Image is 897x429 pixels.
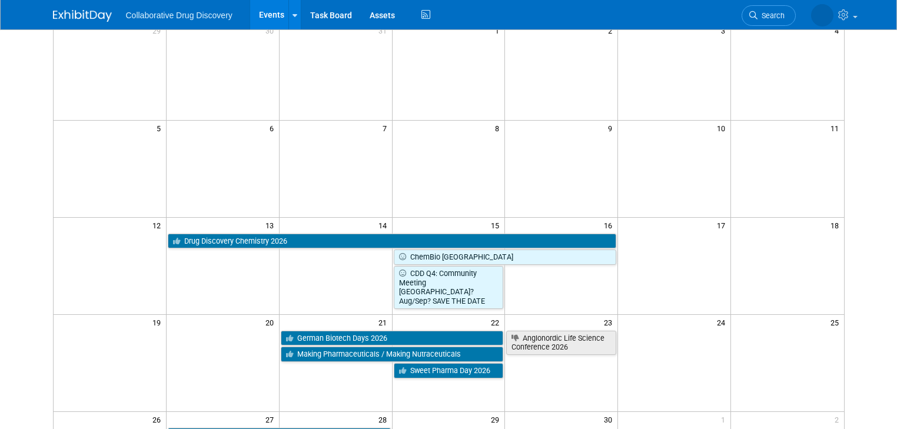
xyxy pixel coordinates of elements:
[716,218,730,232] span: 17
[151,218,166,232] span: 12
[490,315,504,330] span: 22
[268,121,279,135] span: 6
[716,315,730,330] span: 24
[603,315,617,330] span: 23
[506,331,616,355] a: Anglonordic Life Science Conference 2026
[264,23,279,38] span: 30
[281,347,504,362] a: Making Pharmaceuticals / Making Nutraceuticals
[494,23,504,38] span: 1
[53,10,112,22] img: ExhibitDay
[829,218,844,232] span: 18
[168,234,616,249] a: Drug Discovery Chemistry 2026
[716,121,730,135] span: 10
[151,23,166,38] span: 29
[494,121,504,135] span: 8
[829,315,844,330] span: 25
[720,23,730,38] span: 3
[394,363,504,378] a: Sweet Pharma Day 2026
[377,218,392,232] span: 14
[377,23,392,38] span: 31
[394,250,617,265] a: ChemBio [GEOGRAPHIC_DATA]
[264,315,279,330] span: 20
[490,218,504,232] span: 15
[720,412,730,427] span: 1
[490,412,504,427] span: 29
[607,121,617,135] span: 9
[281,331,504,346] a: German Biotech Days 2026
[151,315,166,330] span: 19
[126,11,232,20] span: Collaborative Drug Discovery
[264,218,279,232] span: 13
[758,11,785,20] span: Search
[833,412,844,427] span: 2
[833,23,844,38] span: 4
[377,412,392,427] span: 28
[151,412,166,427] span: 26
[742,5,796,26] a: Search
[829,121,844,135] span: 11
[811,4,833,26] img: Amanda Briggs
[264,412,279,427] span: 27
[603,218,617,232] span: 16
[381,121,392,135] span: 7
[607,23,617,38] span: 2
[394,266,504,309] a: CDD Q4: Community Meeting [GEOGRAPHIC_DATA]? Aug/Sep? SAVE THE DATE
[377,315,392,330] span: 21
[155,121,166,135] span: 5
[603,412,617,427] span: 30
